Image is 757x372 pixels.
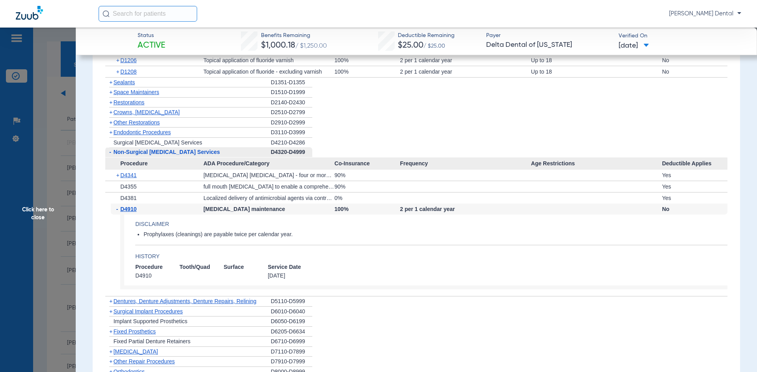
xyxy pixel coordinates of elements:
[99,6,197,22] input: Search for patients
[135,263,179,271] span: Procedure
[662,170,727,181] div: Yes
[116,66,121,77] span: +
[271,357,312,367] div: D7910-D7999
[114,348,158,355] span: [MEDICAL_DATA]
[261,41,295,50] span: $1,000.18
[109,328,112,335] span: +
[138,40,165,51] span: Active
[400,204,531,215] div: 2 per 1 calendar year
[114,358,175,365] span: Other Repair Procedures
[334,192,400,204] div: 0%
[105,157,203,170] span: Procedure
[114,109,180,115] span: Crowns, [MEDICAL_DATA]
[114,119,160,126] span: Other Restorations
[109,348,112,355] span: +
[669,10,741,18] span: [PERSON_NAME] Dental
[662,181,727,192] div: Yes
[203,181,334,192] div: full mouth [MEDICAL_DATA] to enable a comprehensive evaluation and diagnosis on a subsequent visit
[398,41,423,50] span: $25.00
[114,89,159,95] span: Space Maintainers
[271,296,312,307] div: D5110-D5999
[114,79,135,85] span: Sealants
[114,99,145,105] span: Restorations
[271,118,312,128] div: D2910-D2999
[334,157,400,170] span: Co-Insurance
[271,107,312,118] div: D2510-D2799
[114,308,183,315] span: Surgical Implant Procedures
[334,181,400,192] div: 90%
[271,307,312,317] div: D6010-D6040
[109,119,112,126] span: +
[619,41,649,51] span: [DATE]
[179,263,224,271] span: Tooth/Quad
[109,79,112,85] span: +
[114,328,156,335] span: Fixed Prosthetics
[203,55,334,66] div: Topical application of fluoride varnish
[295,43,327,49] span: / $1,250.00
[662,204,727,215] div: No
[334,204,400,215] div: 100%
[531,55,662,66] div: Up to 18
[271,138,312,148] div: D4210-D4286
[116,55,121,66] span: +
[486,40,612,50] span: Delta Dental of [US_STATE]
[135,220,727,228] h4: Disclaimer
[400,157,531,170] span: Frequency
[114,318,188,324] span: Implant Supported Prosthetics
[662,66,727,77] div: No
[114,139,202,146] span: Surgical [MEDICAL_DATA] Services
[114,298,257,304] span: Dentures, Denture Adjustments, Denture Repairs, Relining
[531,66,662,77] div: Up to 18
[619,32,744,40] span: Verified On
[109,89,112,95] span: +
[203,170,334,181] div: [MEDICAL_DATA] [MEDICAL_DATA] - four or more teeth per quadrant
[138,31,165,40] span: Status
[398,31,455,40] span: Deductible Remaining
[271,128,312,138] div: D3110-D3999
[109,99,112,105] span: +
[271,78,312,88] div: D1351-D1355
[135,272,179,279] span: D4910
[135,252,727,261] h4: History
[203,192,334,204] div: Localized delivery of antimicrobial agents via controlled release vehicle into diseased crevicula...
[271,327,312,337] div: D6205-D6634
[334,66,400,77] div: 100%
[120,172,136,178] span: D4341
[114,338,190,344] span: Fixed Partial Denture Retainers
[109,149,111,155] span: -
[268,272,312,279] span: [DATE]
[718,334,757,372] iframe: Chat Widget
[271,337,312,347] div: D6710-D6999
[109,129,112,135] span: +
[114,129,171,135] span: Endodontic Procedures
[109,358,112,365] span: +
[109,308,112,315] span: +
[400,66,531,77] div: 2 per 1 calendar year
[334,55,400,66] div: 100%
[116,204,121,215] span: -
[144,231,727,238] li: Prophylaxes (cleanings) are payable twice per calendar year.
[662,157,727,170] span: Deductible Applies
[271,98,312,108] div: D2140-D2430
[400,55,531,66] div: 2 per 1 calendar year
[103,10,110,17] img: Search Icon
[120,57,136,63] span: D1206
[662,192,727,204] div: Yes
[120,206,136,212] span: D4910
[16,6,43,20] img: Zuub Logo
[203,204,334,215] div: [MEDICAL_DATA] maintenance
[203,66,334,77] div: Topical application of fluoride - excluding varnish
[120,183,136,190] span: D4355
[334,170,400,181] div: 90%
[271,87,312,98] div: D1510-D1999
[423,43,445,49] span: / $25.00
[109,109,112,115] span: +
[116,170,121,181] span: +
[486,31,612,40] span: Payer
[271,147,312,157] div: D4320-D4999
[531,157,662,170] span: Age Restrictions
[662,55,727,66] div: No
